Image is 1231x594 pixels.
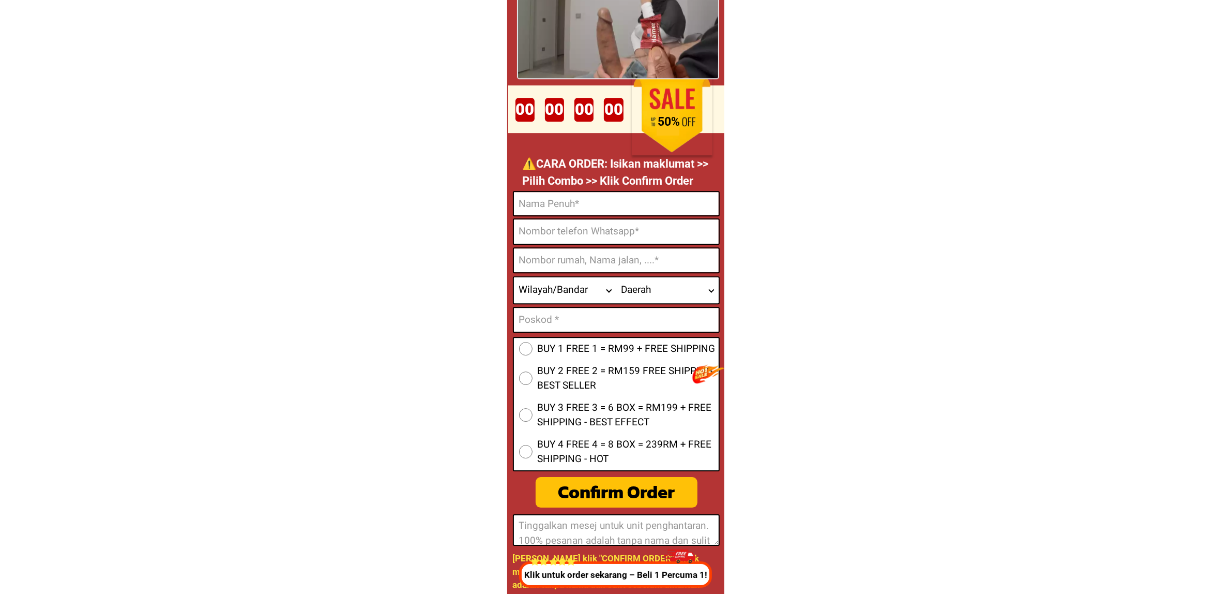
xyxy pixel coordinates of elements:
span: BUY 2 FREE 2 = RM159 FREE SHIPPING - BEST SELLER [538,364,719,393]
input: Input text_input_1 [514,308,719,332]
select: Select district [616,277,719,303]
input: Input address [514,248,719,272]
input: Input full_name [514,192,719,215]
input: BUY 1 FREE 1 = RM99 + FREE SHIPPING [519,342,533,355]
input: BUY 2 FREE 2 = RM159 FREE SHIPPING - BEST SELLER [519,372,533,385]
select: Select province [514,277,616,303]
span: BUY 4 FREE 4 = 8 BOX = 239RM + FREE SHIPPING - HOT [538,437,719,467]
input: BUY 3 FREE 3 = 6 BOX = RM199 + FREE SHIPPING - BEST EFFECT [519,408,533,422]
h1: 50% [643,115,695,129]
p: ⚠️️CARA ORDER: Isikan maklumat >> Pilih Combo >> Klik Confirm Order [522,155,713,189]
h1: ORDER DITO [544,80,707,125]
span: BUY 3 FREE 3 = 6 BOX = RM199 + FREE SHIPPING - BEST EFFECT [538,400,719,430]
input: BUY 4 FREE 4 = 8 BOX = 239RM + FREE SHIPPING - HOT [519,445,533,458]
p: Klik untuk order sekarang – Beli 1 Percuma 1! [516,569,715,582]
div: Confirm Order [535,479,697,506]
input: Input phone_number [514,219,719,244]
h1: [PERSON_NAME] klik "CONFIRM ORDER" untuk mengesahkan pesanan anda. 100% pesanan adalah tanpa nama... [513,552,717,592]
span: BUY 1 FREE 1 = RM99 + FREE SHIPPING [538,341,716,357]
